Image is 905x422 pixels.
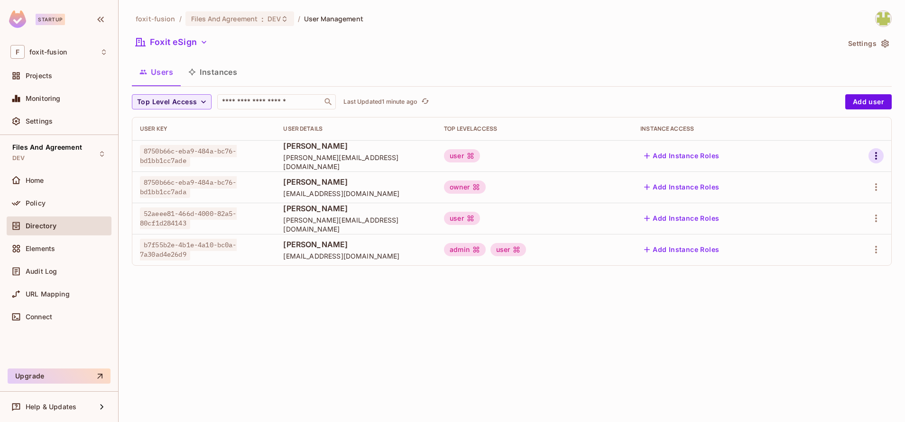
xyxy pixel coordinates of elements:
span: 52aeee81-466d-4000-82a5-80cf1d284143 [140,207,237,229]
span: [EMAIL_ADDRESS][DOMAIN_NAME] [283,189,429,198]
p: Last Updated 1 minute ago [343,98,417,106]
span: Home [26,177,44,184]
button: Add Instance Roles [640,211,723,226]
span: b7f55b2e-4b1e-4a10-bc0a-7a30ad4e26d9 [140,239,237,260]
span: F [10,45,25,59]
span: [PERSON_NAME][EMAIL_ADDRESS][DOMAIN_NAME] [283,215,429,233]
div: user [444,149,480,162]
span: [PERSON_NAME] [283,203,429,214]
span: Top Level Access [137,96,197,108]
button: Add Instance Roles [640,148,723,163]
div: user [490,243,526,256]
button: Add user [845,94,892,109]
span: Click to refresh data [417,96,431,108]
div: Startup [36,14,65,25]
div: User Key [140,125,268,133]
span: Workspace: foxit-fusion [29,48,67,56]
span: [EMAIL_ADDRESS][DOMAIN_NAME] [283,251,429,260]
button: Instances [181,60,245,84]
span: Audit Log [26,268,57,275]
span: Files And Agreement [12,144,82,151]
span: the active workspace [136,14,175,23]
div: User Details [283,125,429,133]
button: Settings [844,36,892,51]
span: [PERSON_NAME] [283,177,429,187]
span: [PERSON_NAME] [283,141,429,151]
span: Policy [26,199,46,207]
button: Foxit eSign [132,35,212,50]
span: User Management [304,14,363,23]
span: Monitoring [26,95,61,102]
button: Upgrade [8,368,111,384]
span: URL Mapping [26,290,70,298]
div: Instance Access [640,125,822,133]
button: Add Instance Roles [640,180,723,195]
span: Directory [26,222,56,230]
div: owner [444,180,486,194]
button: Top Level Access [132,94,212,109]
span: 8750b66c-eba9-484a-bc76-bd1bb1cc7ada [140,176,237,198]
span: Elements [26,245,55,252]
span: Projects [26,72,52,80]
li: / [179,14,182,23]
span: Help & Updates [26,403,76,411]
span: DEV [268,14,280,23]
span: 8750b66c-eba9-484a-bc76-bd1bb1cc7ade [140,145,237,167]
span: DEV [12,154,25,162]
span: : [261,15,264,23]
button: Add Instance Roles [640,242,723,257]
div: Top Level Access [444,125,625,133]
li: / [298,14,300,23]
span: Connect [26,313,52,321]
img: SReyMgAAAABJRU5ErkJggg== [9,10,26,28]
button: Users [132,60,181,84]
div: admin [444,243,486,256]
span: Files And Agreement [191,14,258,23]
span: [PERSON_NAME] [283,239,429,250]
img: girija_dwivedi@foxitsoftware.com [876,11,891,27]
span: [PERSON_NAME][EMAIL_ADDRESS][DOMAIN_NAME] [283,153,429,171]
div: user [444,212,480,225]
button: refresh [419,96,431,108]
span: refresh [421,97,429,107]
span: Settings [26,117,53,125]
